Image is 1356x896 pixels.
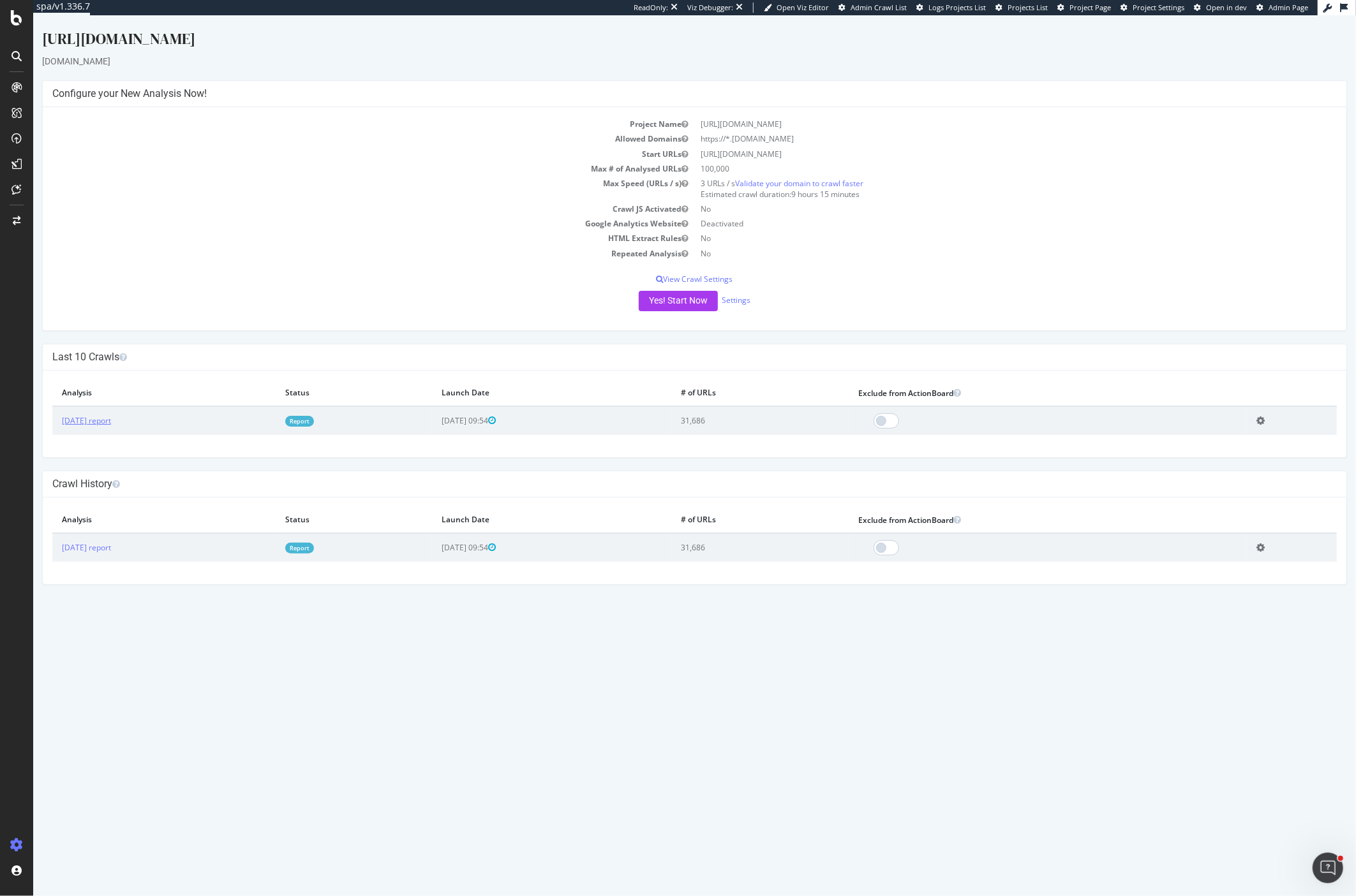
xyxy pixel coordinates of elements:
td: 31,686 [639,391,816,420]
a: Open in dev [1194,3,1247,13]
p: View Crawl Settings [19,258,1304,269]
th: Status [242,492,399,518]
td: Start URLs [19,131,662,146]
td: Max # of Analysed URLs [19,146,662,161]
span: Project Settings [1133,3,1184,12]
td: Crawl JS Activated [19,186,662,201]
td: No [662,231,1304,246]
th: Exclude from ActionBoard [816,492,1214,518]
th: # of URLs [639,492,816,518]
span: [DATE] 09:54 [408,400,463,411]
th: Status [242,365,399,391]
span: Project Page [1069,3,1111,12]
a: Validate your domain to crawl faster [703,163,831,173]
td: [URL][DOMAIN_NAME] [662,131,1304,146]
th: Exclude from ActionBoard [816,365,1214,391]
th: Analysis [19,365,242,391]
td: 31,686 [639,518,816,547]
a: Logs Projects List [916,3,986,13]
a: [DATE] report [29,400,78,411]
a: Admin Page [1256,3,1308,13]
h4: Crawl History [19,462,1304,475]
td: Project Name [19,101,662,116]
span: 9 hours 15 minutes [759,173,827,184]
td: 100,000 [662,146,1304,161]
td: HTML Extract Rules [19,216,662,230]
td: [URL][DOMAIN_NAME] [662,101,1304,116]
span: Projects List [1008,3,1048,12]
span: Open Viz Editor [777,3,829,12]
td: Allowed Domains [19,116,662,131]
a: Settings [689,279,717,290]
td: https://*.[DOMAIN_NAME] [662,116,1304,131]
a: Report [252,527,281,538]
td: Deactivated [662,201,1304,216]
th: Launch Date [399,365,639,391]
span: Logs Projects List [928,3,986,12]
span: Open in dev [1206,3,1247,12]
div: ReadOnly: [634,3,668,13]
a: Report [252,400,281,411]
a: [DATE] report [29,527,78,538]
a: Project Settings [1121,3,1184,13]
td: No [662,186,1304,201]
td: 3 URLs / s Estimated crawl duration: [662,161,1304,186]
td: Google Analytics Website [19,201,662,216]
td: Max Speed (URLs / s) [19,161,662,186]
div: Viz Debugger: [687,3,733,13]
th: # of URLs [639,365,816,391]
a: Projects List [995,3,1048,13]
td: No [662,216,1304,230]
span: Admin Crawl List [851,3,907,12]
h4: Configure your New Analysis Now! [19,72,1304,85]
a: Open Viz Editor [764,3,829,13]
th: Launch Date [399,492,639,518]
a: Admin Crawl List [838,3,907,13]
a: Project Page [1057,3,1111,13]
span: Admin Page [1269,3,1308,12]
button: Yes! Start Now [606,275,685,296]
td: Repeated Analysis [19,231,662,246]
span: [DATE] 09:54 [408,527,463,538]
iframe: Intercom live chat [1313,853,1343,883]
div: [URL][DOMAIN_NAME] [9,13,1314,40]
th: Analysis [19,492,242,518]
h4: Last 10 Crawls [19,335,1304,348]
div: [DOMAIN_NAME] [9,40,1314,52]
